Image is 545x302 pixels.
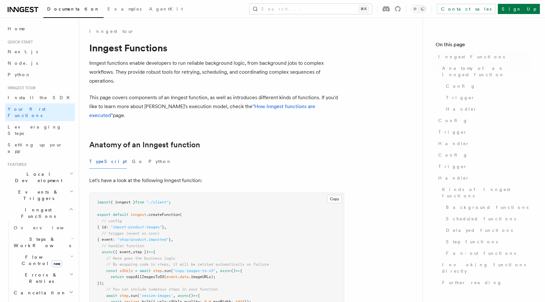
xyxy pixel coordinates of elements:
span: } [162,225,164,229]
span: { id [97,225,106,229]
a: Examples [104,2,145,17]
span: s3Urls [120,269,133,273]
span: Handler [446,106,477,112]
button: Python [149,154,172,169]
span: , [171,237,173,242]
span: { [240,269,242,273]
a: Leveraging Steps [5,121,75,139]
button: Inngest Functions [5,204,75,222]
span: Further reading [442,279,502,286]
span: Handler [438,140,469,147]
span: Invoking functions directly [442,261,532,274]
span: { event [97,237,113,242]
span: { inngest } [111,200,135,204]
span: Quick start [5,40,33,45]
span: Config [438,152,468,158]
a: Setting up your app [5,139,75,157]
a: Trigger [436,126,532,138]
span: Events & Triggers [5,189,69,202]
a: Documentation [43,2,104,18]
button: Events & Triggers [5,186,75,204]
span: Inngest Functions [438,54,505,60]
span: .imageURLs); [189,275,215,279]
a: Further reading [440,277,532,288]
span: Handler [438,175,469,181]
span: // handler function [102,244,144,248]
button: Search...⌘K [250,4,372,14]
a: Config [443,80,532,92]
span: await [140,269,151,273]
span: = [135,269,137,273]
span: Cancellation [11,290,66,296]
span: Config [446,83,476,89]
span: , [173,293,175,298]
span: Local Development [5,171,69,184]
a: Background functions [443,202,532,213]
span: async [102,250,113,254]
span: { [198,293,200,298]
span: Node.js [8,61,38,66]
a: Kinds of Inngest functions [440,184,532,202]
button: Flow Controlnew [11,251,75,269]
span: step [153,269,162,273]
span: async [178,293,189,298]
a: Trigger [443,92,532,103]
span: => [236,269,240,273]
span: ; [169,200,171,204]
a: Node.js [5,57,75,69]
span: 'resize-images' [140,293,173,298]
span: () [189,293,193,298]
span: const [106,269,117,273]
span: await [106,293,117,298]
span: Inngest Functions [5,207,69,219]
a: Home [5,23,75,34]
a: Install the SDK [5,92,75,103]
span: Examples [107,6,142,11]
h1: Inngest Functions [89,42,344,54]
a: Delayed functions [443,225,532,236]
span: : [113,237,115,242]
span: Flow Control [11,254,70,267]
span: ({ event [113,250,131,254]
span: "./client" [146,200,169,204]
span: // By wrapping code in steps, it will be retried automatically on failure [106,262,269,267]
span: { [153,250,155,254]
h4: On this page [436,41,532,51]
a: Step functions [443,236,532,247]
button: Errors & Retries [11,269,75,287]
span: Inngest tour [5,85,36,91]
span: new [52,260,62,267]
span: // Here goes the business logic [106,256,175,261]
a: Trigger [436,161,532,172]
span: () [231,269,236,273]
span: Config [438,117,468,124]
a: Handler [443,103,532,115]
span: Documentation [47,6,100,11]
span: Fan-out functions [446,250,516,256]
span: => [193,293,198,298]
span: // config [102,219,122,223]
span: // You can include numerous steps in your function [106,287,218,291]
a: AgentKit [145,2,187,17]
span: ( [137,293,140,298]
span: . [178,275,180,279]
a: Inngest Functions [436,51,532,63]
span: step [120,293,128,298]
span: Anatomy of an Inngest function [442,65,532,78]
span: .run [162,269,171,273]
a: Contact sales [437,4,495,14]
span: .run [128,293,137,298]
a: Config [436,149,532,161]
button: Copy [327,195,342,203]
span: Steps & Workflows [11,236,71,249]
span: export [97,212,111,217]
button: Toggle dark mode [411,5,426,13]
a: Invoking functions directly [440,259,532,277]
span: Errors & Retries [11,272,69,284]
span: Your first Functions [8,107,46,118]
span: }); [97,281,104,285]
span: event [166,275,178,279]
span: Home [8,26,25,32]
button: Cancellation [11,287,75,298]
span: } [169,237,171,242]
